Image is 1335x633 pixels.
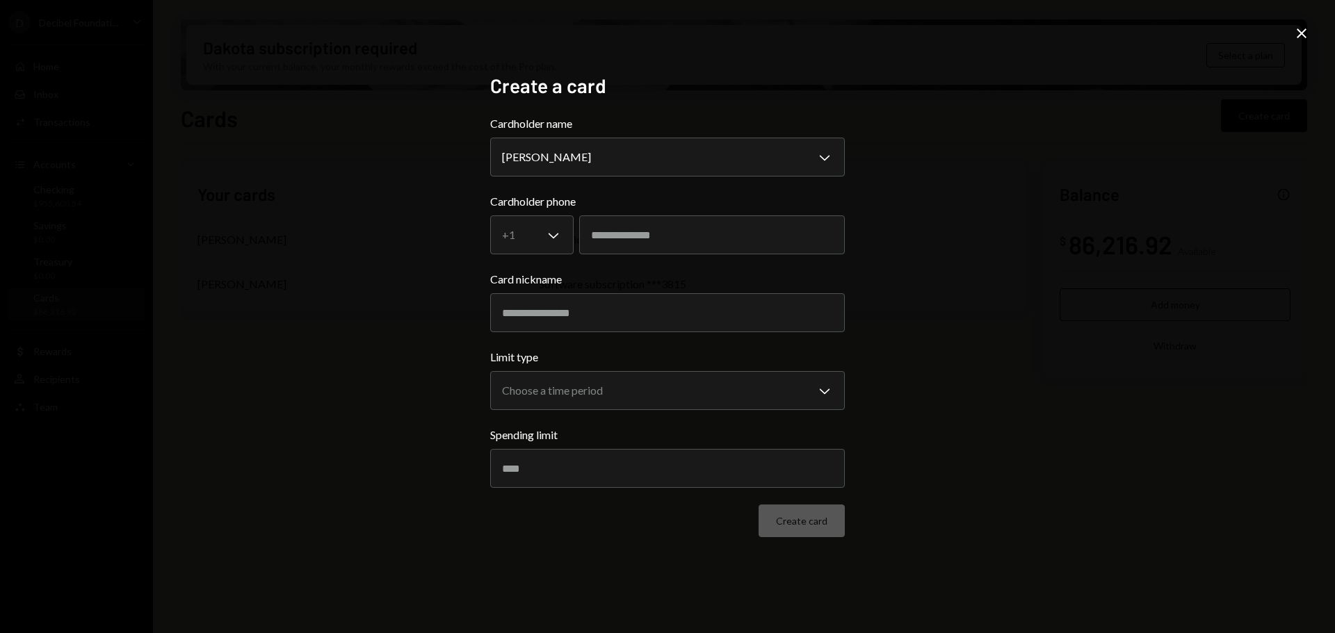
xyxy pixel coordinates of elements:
[490,72,845,99] h2: Create a card
[490,349,845,365] label: Limit type
[490,138,845,176] button: Cardholder name
[490,193,845,210] label: Cardholder phone
[490,115,845,132] label: Cardholder name
[490,271,845,288] label: Card nickname
[490,427,845,443] label: Spending limit
[490,371,845,410] button: Limit type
